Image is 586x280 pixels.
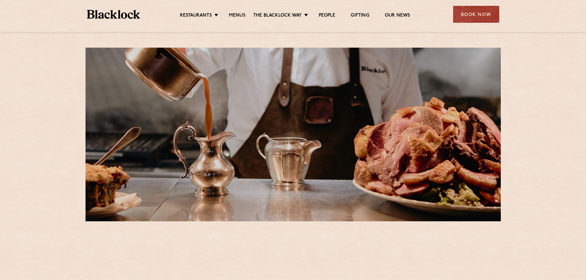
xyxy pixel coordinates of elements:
a: People [319,13,335,19]
a: Menus [229,13,245,19]
a: The Blacklock Way [253,13,302,19]
div: Book Now [453,6,499,23]
img: BL_Textured_Logo-footer-cropped.svg [87,10,140,19]
a: Gifting [351,13,369,19]
a: Our News [385,13,410,19]
a: Restaurants [180,13,212,19]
